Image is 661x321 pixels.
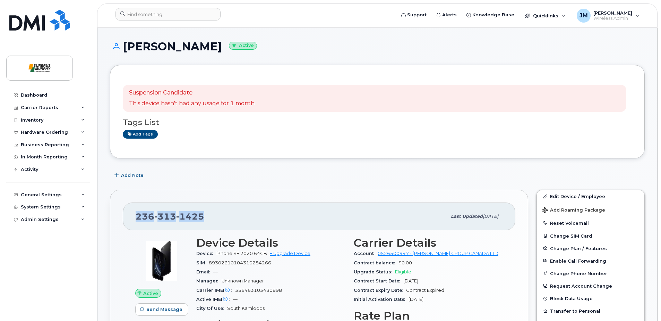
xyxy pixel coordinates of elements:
[537,217,644,229] button: Reset Voicemail
[537,305,644,317] button: Transfer to Personal
[537,242,644,255] button: Change Plan / Features
[537,267,644,280] button: Change Phone Number
[135,303,188,316] button: Send Message
[354,251,378,256] span: Account
[354,288,406,293] span: Contract Expiry Date
[196,306,227,311] span: City Of Use
[395,269,411,274] span: Eligible
[227,306,265,311] span: South Kamloops
[406,288,444,293] span: Contract Expired
[398,260,412,265] span: $0.00
[354,297,409,302] span: Initial Activation Date
[141,240,182,282] img: image20231002-3703462-2fle3a.jpeg
[136,211,204,222] span: 236
[196,288,235,293] span: Carrier IMEI
[176,211,204,222] span: 1425
[110,40,645,52] h1: [PERSON_NAME]
[537,280,644,292] button: Request Account Change
[537,292,644,305] button: Block Data Usage
[542,207,605,214] span: Add Roaming Package
[196,269,213,274] span: Email
[196,237,345,249] h3: Device Details
[537,203,644,217] button: Add Roaming Package
[121,172,144,179] span: Add Note
[196,260,209,265] span: SIM
[213,269,218,274] span: —
[537,190,644,203] a: Edit Device / Employee
[378,251,498,256] a: 0526500947 - [PERSON_NAME] GROUP CANADA LTD
[229,42,257,50] small: Active
[483,214,498,219] span: [DATE]
[123,118,632,127] h3: Tags List
[354,278,403,283] span: Contract Start Date
[354,237,503,249] h3: Carrier Details
[123,130,158,139] a: Add tags
[403,278,418,283] span: [DATE]
[129,100,255,108] p: This device hasn't had any usage for 1 month
[270,251,310,256] a: + Upgrade Device
[196,297,233,302] span: Active IMEI
[129,89,255,97] p: Suspension Candidate
[196,251,216,256] span: Device
[550,258,606,263] span: Enable Call Forwarding
[354,269,395,274] span: Upgrade Status
[222,278,264,283] span: Unknown Manager
[209,260,271,265] span: 89302610104310284266
[354,260,398,265] span: Contract balance
[409,297,423,302] span: [DATE]
[550,246,607,251] span: Change Plan / Features
[196,278,222,283] span: Manager
[154,211,176,222] span: 313
[235,288,282,293] span: 356463103430898
[233,297,238,302] span: —
[146,306,182,313] span: Send Message
[537,255,644,267] button: Enable Call Forwarding
[216,251,267,256] span: iPhone SE 2020 64GB
[451,214,483,219] span: Last updated
[537,230,644,242] button: Change SIM Card
[110,169,149,181] button: Add Note
[143,290,158,297] span: Active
